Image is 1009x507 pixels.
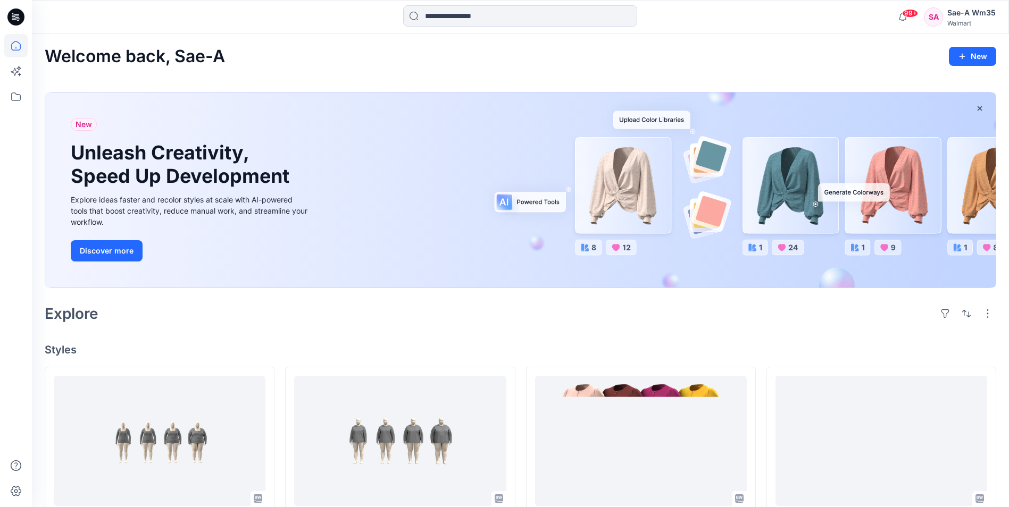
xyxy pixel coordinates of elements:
a: 016128/S1'26 FYE 2027_SIZE-SET [54,376,265,506]
h2: Welcome back, Sae-A [45,47,225,66]
div: Sae-A Wm35 [947,6,996,19]
h1: Unleash Creativity, Speed Up Development [71,141,294,187]
a: 016140/S1'26 FYE 2027_SIZE-SET [294,376,506,506]
h4: Styles [45,343,996,356]
button: New [949,47,996,66]
a: 016053_CORE FRENCH TERRY [775,376,987,506]
div: SA [924,7,943,27]
h2: Explore [45,305,98,322]
a: RIB FLUTTER HENLEY [535,376,747,506]
button: Discover more [71,240,143,261]
span: 99+ [902,9,918,18]
span: New [76,118,92,131]
div: Explore ideas faster and recolor styles at scale with AI-powered tools that boost creativity, red... [71,194,310,227]
a: Discover more [71,240,310,261]
div: Walmart [947,19,996,27]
